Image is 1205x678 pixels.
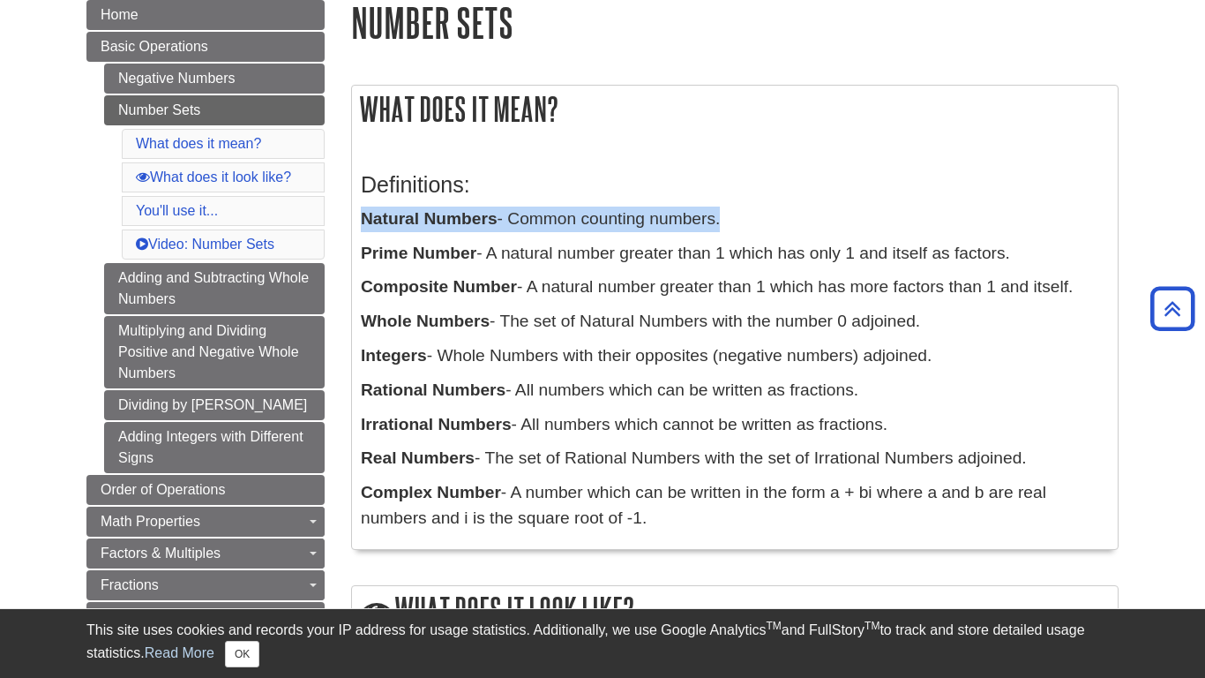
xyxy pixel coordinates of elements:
[86,32,325,62] a: Basic Operations
[361,412,1109,438] p: - All numbers which cannot be written as fractions.
[101,577,159,592] span: Fractions
[136,237,274,252] a: Video: Number Sets
[86,539,325,569] a: Factors & Multiples
[136,203,218,218] a: You'll use it...
[361,343,1109,369] p: - Whole Numbers with their opposites (negative numbers) adjoined.
[352,586,1118,637] h2: What does it look like?
[225,641,259,667] button: Close
[864,620,879,632] sup: TM
[104,64,325,94] a: Negative Numbers
[136,169,291,185] a: What does it look like?
[145,645,214,660] a: Read More
[766,620,781,632] sup: TM
[101,546,221,561] span: Factors & Multiples
[101,39,208,54] span: Basic Operations
[361,207,1109,232] p: - Common counting numbers.
[86,475,325,505] a: Order of Operations
[86,620,1119,667] div: This site uses cookies and records your IP address for usage statistics. Additionally, we use Goo...
[361,275,1109,300] p: - A natural number greater than 1 which has more factors than 1 and itself.
[361,483,501,501] b: Complex Number
[361,448,475,467] b: Real Numbers
[361,380,505,399] b: Rational Numbers
[104,316,325,388] a: Multiplying and Dividing Positive and Negative Whole Numbers
[361,309,1109,335] p: - The set of Natural Numbers with the number 0 adjoined.
[101,514,200,529] span: Math Properties
[1144,297,1201,320] a: Back to Top
[361,480,1109,531] p: - A number which can be written in the form a + bi where a and b are real numbers and i is the sq...
[104,422,325,473] a: Adding Integers with Different Signs
[104,390,325,420] a: Dividing by [PERSON_NAME]
[361,415,512,433] b: Irrational Numbers
[86,570,325,600] a: Fractions
[352,86,1118,132] h2: What does it mean?
[104,95,325,125] a: Number Sets
[361,346,427,365] b: Integers
[361,378,1109,403] p: - All numbers which can be written as fractions.
[86,602,325,632] a: Decimals
[361,172,1109,198] h3: Definitions:
[361,241,1109,267] p: - A natural number greater than 1 which has only 1 and itself as factors.
[101,482,225,497] span: Order of Operations
[361,446,1109,471] p: - The set of Rational Numbers with the set of Irrational Numbers adjoined.
[361,312,490,330] b: Whole Numbers
[86,507,325,537] a: Math Properties
[361,244,476,262] b: Prime Number
[101,7,138,22] span: Home
[361,209,498,228] b: Natural Numbers
[136,136,261,151] a: What does it mean?
[361,277,517,296] b: Composite Number
[104,263,325,314] a: Adding and Subtracting Whole Numbers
